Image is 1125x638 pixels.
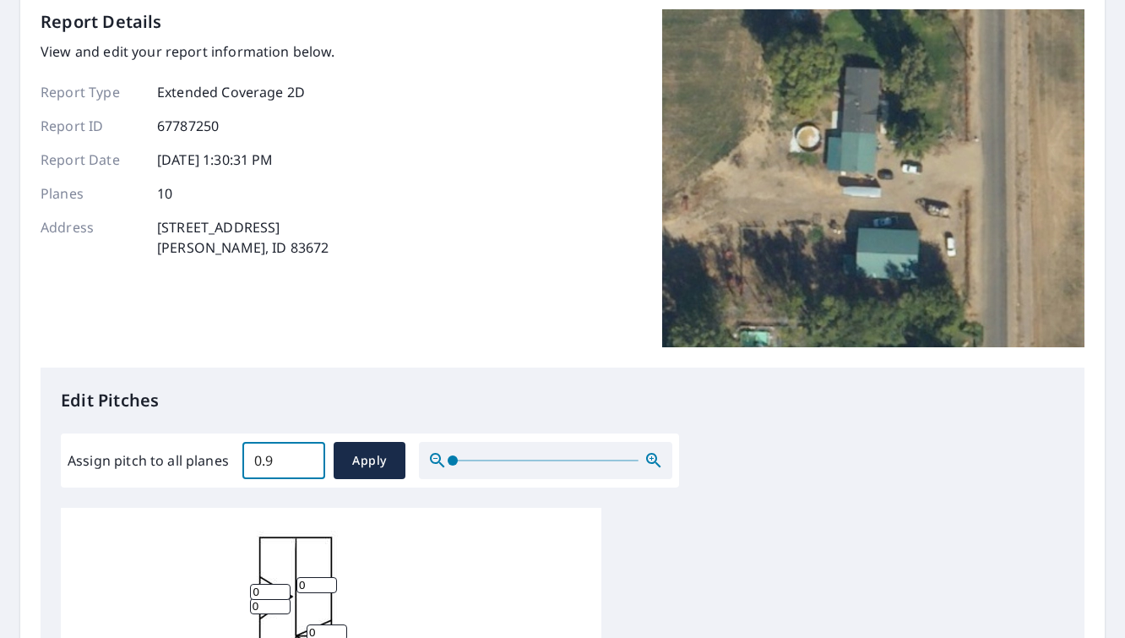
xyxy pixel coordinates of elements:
img: Top image [662,9,1084,347]
p: [STREET_ADDRESS] [PERSON_NAME], ID 83672 [157,217,329,258]
p: Report Details [41,9,162,35]
p: Edit Pitches [61,388,1064,413]
p: Report Date [41,150,142,170]
p: 10 [157,183,172,204]
p: Extended Coverage 2D [157,82,305,102]
p: 67787250 [157,116,219,136]
label: Assign pitch to all planes [68,450,229,471]
span: Apply [347,450,392,472]
button: Apply [334,442,405,479]
p: [DATE] 1:30:31 PM [157,150,274,170]
p: Report ID [41,116,142,136]
p: Report Type [41,82,142,102]
p: Planes [41,183,142,204]
p: View and edit your report information below. [41,41,335,62]
p: Address [41,217,142,258]
input: 00.0 [242,437,325,484]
